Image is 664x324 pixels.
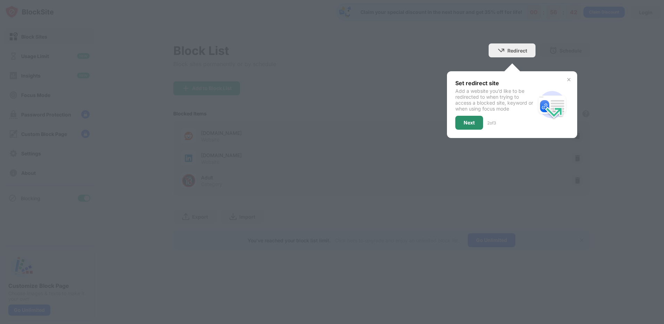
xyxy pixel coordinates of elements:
[455,80,536,87] div: Set redirect site
[536,88,569,121] img: redirect.svg
[455,88,536,112] div: Add a website you’d like to be redirected to when trying to access a blocked site, keyword or whe...
[507,48,527,54] div: Redirect
[566,77,572,82] img: x-button.svg
[487,120,496,125] div: 2 of 3
[464,120,475,125] div: Next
